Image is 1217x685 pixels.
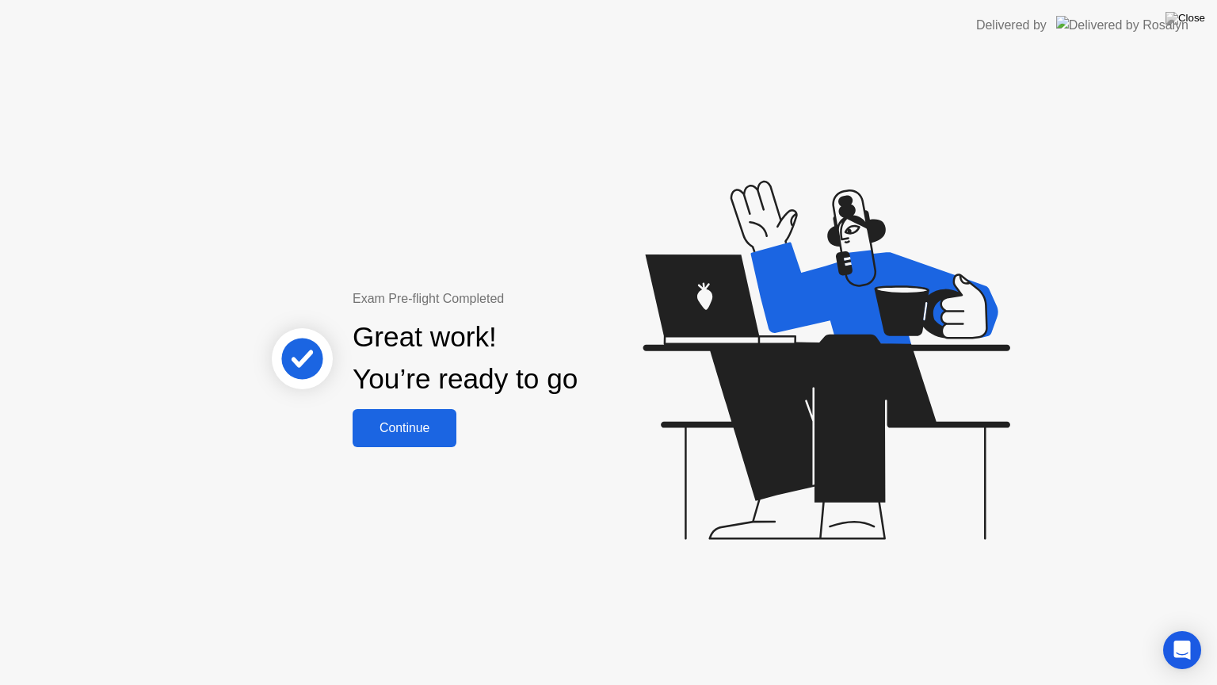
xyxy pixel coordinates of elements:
[976,16,1047,35] div: Delivered by
[357,421,452,435] div: Continue
[353,316,578,400] div: Great work! You’re ready to go
[1056,16,1188,34] img: Delivered by Rosalyn
[1163,631,1201,669] div: Open Intercom Messenger
[1165,12,1205,25] img: Close
[353,409,456,447] button: Continue
[353,289,680,308] div: Exam Pre-flight Completed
